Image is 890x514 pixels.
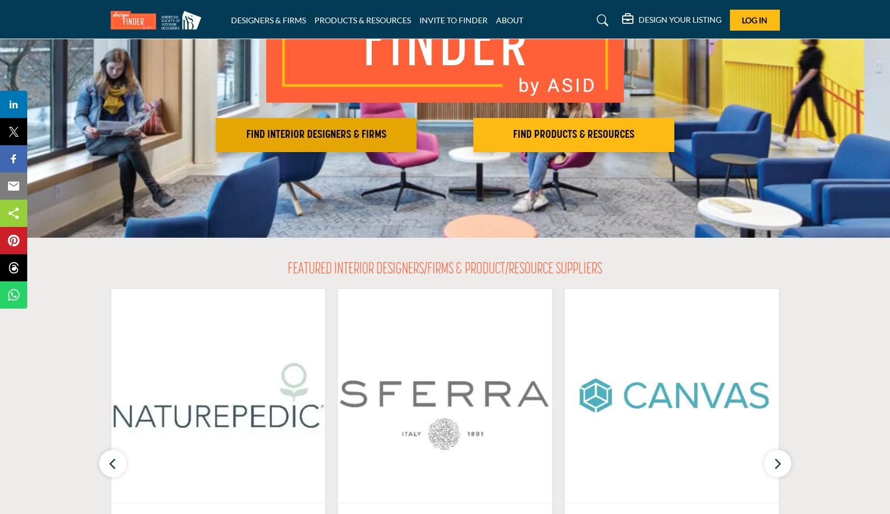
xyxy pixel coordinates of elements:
a: ABOUT [496,15,523,25]
button: FIND INTERIOR DESIGNERS & FIRMS [216,118,417,152]
img: Canvas [565,289,779,503]
h2: FEATURED INTERIOR DESIGNERS/FIRMS & PRODUCT/RESOURCE SUPPLIERS [288,260,602,280]
a: PRODUCTS & RESOURCES [314,15,411,25]
button: Log In [730,10,780,31]
img: Naturepedic [111,289,326,503]
div: DESIGN YOUR LISTING [622,14,721,27]
a: INVITE TO FINDER [419,15,488,25]
h5: DESIGN YOUR LISTING [639,15,721,25]
h2: FIND INTERIOR DESIGNERS & FIRMS [219,128,413,142]
a: DESIGNERS & FIRMS [231,15,306,25]
img: Site Logo [111,11,207,30]
h2: FIND PRODUCTS & RESOURCES [477,128,671,142]
button: FIND PRODUCTS & RESOURCES [473,118,674,152]
a: Search [586,11,616,30]
span: Log In [742,15,767,25]
img: Sferra Fine Linens LLC [338,289,552,503]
